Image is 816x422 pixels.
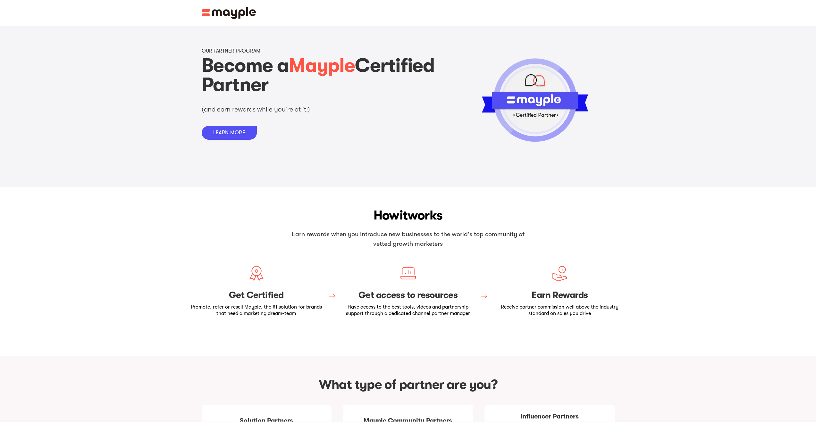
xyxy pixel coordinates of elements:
[202,48,260,54] p: OUR PARTNER PROGRAM
[492,304,627,316] p: Receive partner commission well above the industry standard on sales you drive
[202,376,615,393] h2: What type of partner are you?
[400,265,416,281] img: Find a match
[189,304,324,316] p: Promote, refer or resell Mayple, the #1 solution for brands that need a marketing dream-team
[248,265,264,281] img: Create your marketing brief.
[213,130,246,136] div: LEARN MORE
[341,290,475,301] h3: Get access to resources
[400,208,408,223] span: it
[189,290,324,301] h3: Get Certified
[492,290,627,301] h3: Earn Rewards
[202,56,440,95] h1: Become a Certified Partner
[189,206,627,224] h2: How works
[289,54,355,77] span: Mayple
[520,413,579,421] h4: Influencer Partners
[552,265,568,281] img: Grow your business
[341,304,475,316] p: Have access to the best tools, videos and partnership support through a dedicated channel partner...
[202,7,256,19] img: Mayple logo
[202,126,257,140] a: LEARN MORE
[202,105,368,114] p: (and earn rewards while you’re at it!)
[288,229,528,249] p: Earn rewards when you introduce new businesses to the world's top community of vetted growth mark...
